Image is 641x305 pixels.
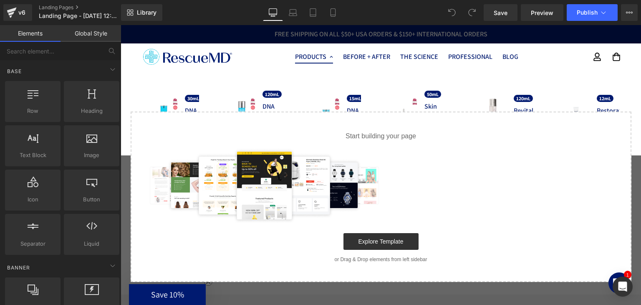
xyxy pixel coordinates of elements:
button: Redo [464,4,480,21]
button: Undo [444,4,460,21]
a: Mobile [323,4,343,21]
span: Row [8,107,58,115]
span: Publish [577,9,598,16]
button: Publish [567,4,618,21]
span: Save 10% [30,264,63,275]
a: v6 [3,4,32,21]
a: Products [169,18,217,45]
a: Tablet [303,4,323,21]
a: Landing Pages [39,4,135,11]
a: The Science [275,18,323,45]
span: Separator [8,239,58,248]
span: Library [137,9,156,16]
a: Explore Template [223,208,298,225]
div: Save 10%Close teaser [8,259,85,280]
img: The RescueMD logo [22,23,111,41]
a: Preview [521,4,563,21]
span: Liquid [66,239,117,248]
a: Global Style [61,25,121,42]
span: Banner [6,264,31,272]
a: Laptop [283,4,303,21]
span: Save [494,8,507,17]
span: Heading [66,107,117,115]
span: Icon [8,195,58,204]
a: New Library [121,4,162,21]
span: Base [6,67,23,75]
span: Landing Page - [DATE] 12:52:55 [39,13,119,19]
div: Open Intercom Messenger [613,277,633,297]
span: Button [66,195,117,204]
span: Preview [531,8,553,17]
a: Professional [323,18,377,45]
p: Start building your page [23,106,497,116]
span: Text Block [8,151,58,160]
p: or Drag & Drop elements from left sidebar [23,231,497,237]
div: v6 [17,7,27,18]
a: Desktop [263,4,283,21]
a: Before + After [217,18,275,45]
a: The RescueMD logo [22,19,111,45]
span: Image [66,151,117,160]
button: More [621,4,638,21]
a: Blog [377,18,403,45]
